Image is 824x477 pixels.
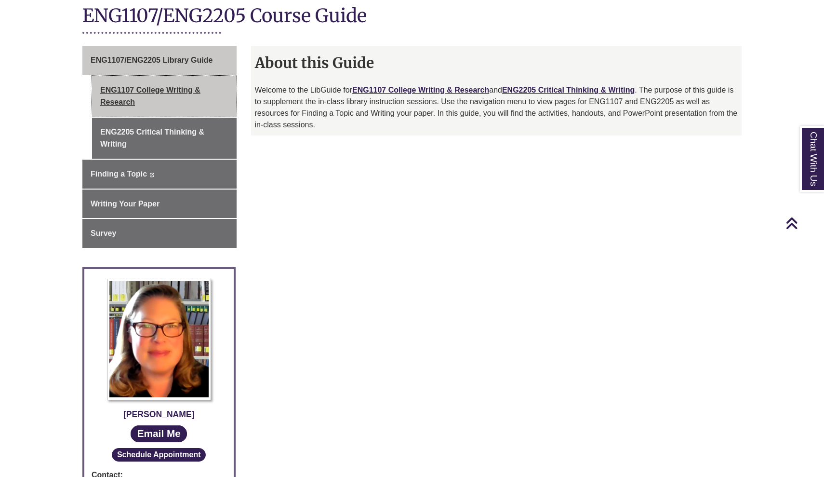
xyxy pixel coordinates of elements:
[149,173,154,177] i: This link opens in a new window
[82,160,237,189] a: Finding a Topic
[82,46,237,248] div: Guide Page Menu
[92,118,237,159] a: ENG2205 Critical Thinking & Writing
[92,279,226,421] a: Profile Photo [PERSON_NAME]
[785,217,822,230] a: Back to Top
[82,4,742,29] h1: ENG1107/ENG2205 Course Guide
[91,170,147,178] span: Finding a Topic
[131,425,187,442] a: Email Me
[91,229,116,237] span: Survey
[82,219,237,248] a: Survey
[82,190,237,218] a: Writing Your Paper
[91,200,159,208] span: Writing Your Paper
[352,86,489,94] a: ENG1107 College Writing & Research
[92,408,226,421] div: [PERSON_NAME]
[91,56,213,64] span: ENG1107/ENG2205 Library Guide
[251,51,742,75] h2: About this Guide
[502,86,635,94] a: ENG2205 Critical Thinking & Writing
[82,46,237,75] a: ENG1107/ENG2205 Library Guide
[107,279,211,400] img: Profile Photo
[112,448,206,462] button: Schedule Appointment
[255,84,738,131] p: Welcome to the LibGuide for and . The purpose of this guide is to supplement the in-class library...
[92,76,237,117] a: ENG1107 College Writing & Research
